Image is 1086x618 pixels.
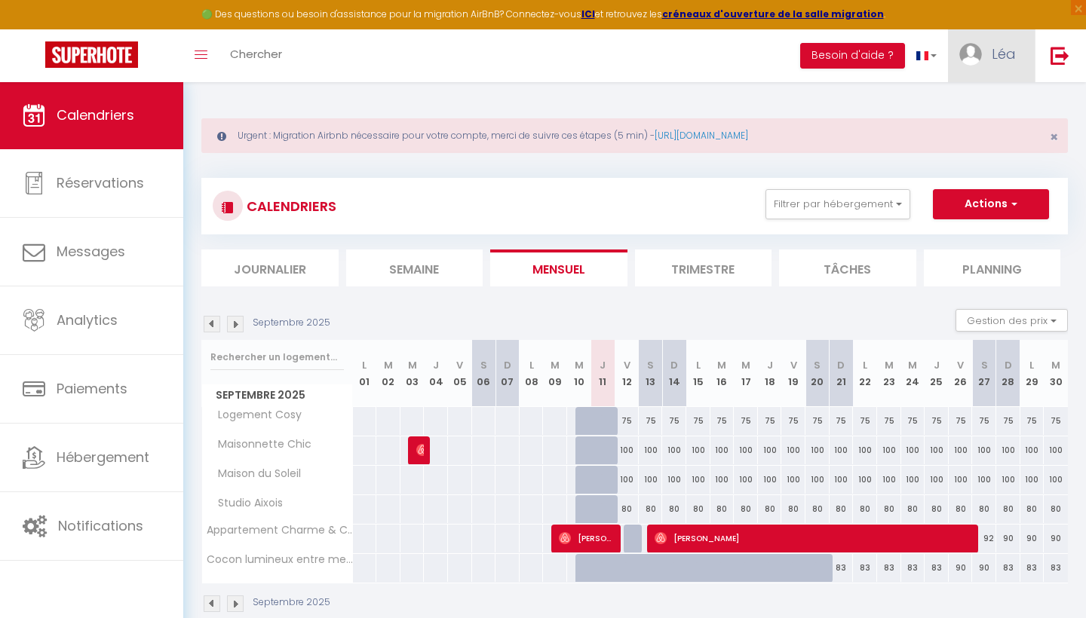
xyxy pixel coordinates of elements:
[734,495,758,523] div: 80
[1044,407,1068,435] div: 75
[1044,466,1068,494] div: 100
[1044,340,1068,407] th: 30
[529,358,534,372] abbr: L
[790,358,797,372] abbr: V
[495,340,520,407] th: 07
[400,340,425,407] th: 03
[1020,407,1045,435] div: 75
[662,8,884,20] strong: créneaux d'ouverture de la salle migration
[830,495,854,523] div: 80
[543,340,567,407] th: 09
[639,340,663,407] th: 13
[1051,358,1060,372] abbr: M
[925,436,949,464] div: 100
[1029,358,1034,372] abbr: L
[925,554,949,582] div: 83
[376,340,400,407] th: 02
[901,407,925,435] div: 75
[1020,436,1045,464] div: 100
[805,340,830,407] th: 20
[57,448,149,467] span: Hébergement
[779,249,916,286] li: Tâches
[877,495,901,523] div: 80
[996,436,1020,464] div: 100
[57,173,144,192] span: Réservations
[201,249,339,286] li: Journalier
[992,44,1016,63] span: Léa
[830,407,854,435] div: 75
[567,340,591,407] th: 10
[686,436,710,464] div: 100
[901,466,925,494] div: 100
[949,340,973,407] th: 26
[12,6,57,51] button: Ouvrir le widget de chat LiveChat
[758,495,782,523] div: 80
[662,407,686,435] div: 75
[830,466,854,494] div: 100
[655,129,748,142] a: [URL][DOMAIN_NAME]
[253,595,330,610] p: Septembre 2025
[1051,46,1069,65] img: logout
[972,436,996,464] div: 100
[741,358,750,372] abbr: M
[615,407,639,435] div: 75
[1044,525,1068,552] div: 90
[957,358,964,372] abbr: V
[765,189,910,219] button: Filtrer par hébergement
[717,358,726,372] abbr: M
[1050,130,1058,144] button: Close
[416,436,425,464] span: [PERSON_NAME]
[615,495,639,523] div: 80
[710,340,735,407] th: 16
[901,495,925,523] div: 80
[981,358,988,372] abbr: S
[662,340,686,407] th: 14
[956,309,1068,332] button: Gestion des prix
[686,466,710,494] div: 100
[448,340,472,407] th: 05
[781,407,805,435] div: 75
[639,495,663,523] div: 80
[781,340,805,407] th: 19
[830,554,854,582] div: 83
[767,358,773,372] abbr: J
[615,466,639,494] div: 100
[710,407,735,435] div: 75
[925,407,949,435] div: 75
[204,554,355,565] span: Cocon lumineux entre mer & aéroport – tout confort
[219,29,293,82] a: Chercher
[639,436,663,464] div: 100
[814,358,821,372] abbr: S
[710,495,735,523] div: 80
[1020,495,1045,523] div: 80
[853,466,877,494] div: 100
[734,436,758,464] div: 100
[1022,550,1075,607] iframe: Chat
[837,358,845,372] abbr: D
[781,436,805,464] div: 100
[781,495,805,523] div: 80
[615,436,639,464] div: 100
[204,466,305,482] span: Maison du Soleil
[1050,127,1058,146] span: ×
[204,436,315,453] span: Maisonnette Chic
[639,407,663,435] div: 75
[972,466,996,494] div: 100
[830,436,854,464] div: 100
[908,358,917,372] abbr: M
[204,495,287,512] span: Studio Aixois
[800,43,905,69] button: Besoin d'aide ?
[1020,340,1045,407] th: 29
[639,466,663,494] div: 100
[781,466,805,494] div: 100
[996,554,1020,582] div: 83
[972,495,996,523] div: 80
[949,495,973,523] div: 80
[424,340,448,407] th: 04
[204,525,355,536] span: Appartement Charme & Confort – [GEOGRAPHIC_DATA]
[996,407,1020,435] div: 75
[734,407,758,435] div: 75
[202,384,352,406] span: Septembre 2025
[696,358,701,372] abbr: L
[1020,525,1045,552] div: 90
